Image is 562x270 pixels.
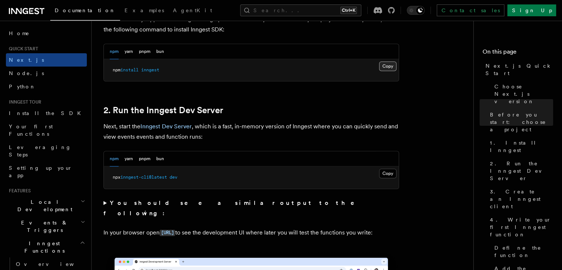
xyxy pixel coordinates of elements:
[125,44,133,59] button: yarn
[6,219,81,234] span: Events & Triggers
[487,213,553,241] a: 4. Write your first Inngest function
[340,7,357,14] kbd: Ctrl+K
[490,160,553,182] span: 2. Run the Inngest Dev Server
[6,240,80,254] span: Inngest Functions
[9,124,53,137] span: Your first Functions
[6,141,87,161] a: Leveraging Steps
[9,110,85,116] span: Install the SDK
[139,44,150,59] button: pnpm
[379,61,396,71] button: Copy
[141,67,159,72] span: inngest
[120,175,167,180] span: inngest-cli@latest
[9,165,72,178] span: Setting up your app
[140,123,192,130] a: Inngest Dev Server
[168,2,217,20] a: AgentKit
[110,151,119,166] button: npm
[120,2,168,20] a: Examples
[240,4,361,16] button: Search...Ctrl+K
[125,151,133,166] button: yarn
[379,169,396,178] button: Copy
[103,198,399,219] summary: You should see a similar output to the following:
[483,47,553,59] h4: On this page
[6,195,87,216] button: Local Development
[113,175,120,180] span: npx
[103,121,399,142] p: Next, start the , which is a fast, in-memory version of Inngest where you can quickly send and vi...
[9,84,36,90] span: Python
[494,83,553,105] span: Choose Next.js version
[6,237,87,257] button: Inngest Functions
[490,188,553,210] span: 3. Create an Inngest client
[487,108,553,136] a: Before you start: choose a project
[490,139,553,154] span: 1. Install Inngest
[490,111,553,133] span: Before you start: choose a project
[9,57,44,63] span: Next.js
[156,44,164,59] button: bun
[16,261,92,267] span: Overview
[9,30,30,37] span: Home
[6,216,87,237] button: Events & Triggers
[139,151,150,166] button: pnpm
[490,216,553,238] span: 4. Write your first Inngest function
[6,161,87,182] a: Setting up your app
[9,144,71,158] span: Leveraging Steps
[6,188,31,194] span: Features
[125,7,164,13] span: Examples
[6,27,87,40] a: Home
[6,67,87,80] a: Node.js
[55,7,116,13] span: Documentation
[6,46,38,52] span: Quick start
[487,185,553,213] a: 3. Create an Inngest client
[407,6,425,15] button: Toggle dark mode
[50,2,120,21] a: Documentation
[160,230,175,236] code: [URL]
[103,227,399,238] p: In your browser open to see the development UI where later you will test the functions you write:
[6,99,41,105] span: Inngest tour
[173,7,212,13] span: AgentKit
[120,67,139,72] span: install
[491,80,553,108] a: Choose Next.js version
[437,4,504,16] a: Contact sales
[103,105,223,115] a: 2. Run the Inngest Dev Server
[491,241,553,262] a: Define the function
[6,107,87,120] a: Install the SDK
[6,80,87,93] a: Python
[6,198,81,213] span: Local Development
[483,59,553,80] a: Next.js Quick Start
[9,70,44,76] span: Node.js
[156,151,164,166] button: bun
[6,53,87,67] a: Next.js
[110,44,119,59] button: npm
[507,4,556,16] a: Sign Up
[160,229,175,236] a: [URL]
[486,62,553,77] span: Next.js Quick Start
[6,120,87,141] a: Your first Functions
[113,67,120,72] span: npm
[103,14,399,35] p: With the Next.js app now running running open a new tab in your terminal. In your project directo...
[494,244,553,259] span: Define the function
[487,157,553,185] a: 2. Run the Inngest Dev Server
[170,175,177,180] span: dev
[103,199,365,217] strong: You should see a similar output to the following:
[487,136,553,157] a: 1. Install Inngest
